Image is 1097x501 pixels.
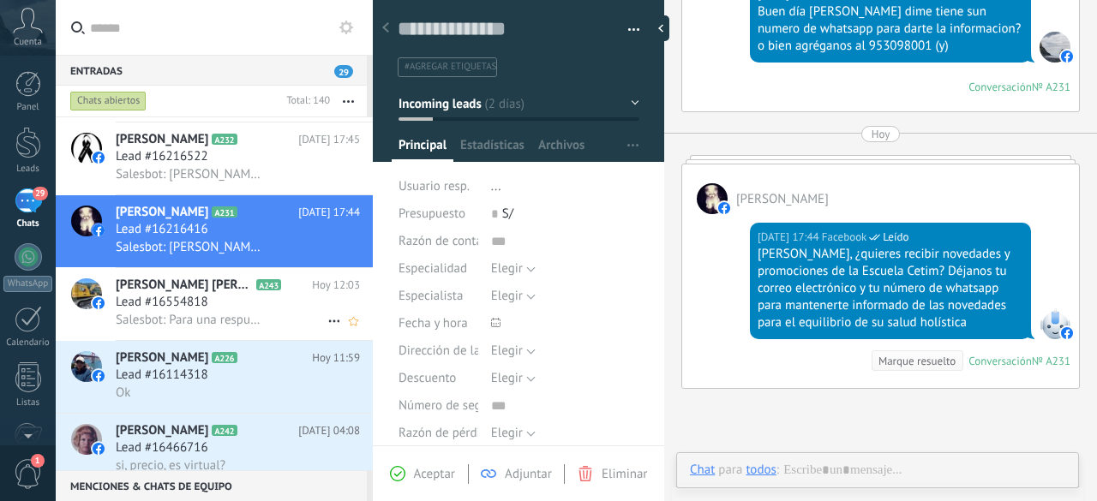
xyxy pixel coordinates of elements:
span: Número de seguro [399,399,500,412]
a: avataricon[PERSON_NAME]A242[DATE] 04:08Lead #16466716si, precio, es virtual? [56,414,373,486]
span: si, precio, es virtual? [116,457,225,474]
span: Lead #16216416 [116,221,208,238]
div: todos [746,462,776,477]
div: Conversación [968,80,1032,94]
div: Listas [3,397,53,409]
div: Especialidad [399,255,478,283]
span: Ok [116,385,130,401]
span: Especialista [399,289,463,302]
a: avataricon[PERSON_NAME] [PERSON_NAME]A243Hoy 12:03Lead #16554818Salesbot: Para una respuesta más ... [56,268,373,340]
div: [PERSON_NAME], ¿quieres recibir novedades y promociones de la Escuela Cetim? Déjanos tu correo el... [758,246,1023,331]
div: Leads [3,164,53,175]
a: avataricon[PERSON_NAME]A232[DATE] 17:45Lead #16216522Salesbot: [PERSON_NAME], ¿quieres recibir no... [56,122,373,194]
span: 29 [334,65,353,78]
img: facebook-sm.svg [1061,327,1073,339]
span: Elegir [491,425,523,441]
a: avataricon[PERSON_NAME]A226Hoy 11:59Lead #16114318Ok [56,341,373,413]
div: Conversación [968,354,1032,368]
span: [DATE] 17:44 [298,204,360,221]
span: A242 [212,425,237,436]
span: Hoy 11:59 [312,349,360,367]
div: Marque resuelto [878,353,956,369]
span: [DATE] 04:08 [298,422,360,439]
span: A232 [212,134,237,145]
span: Cuenta [14,37,42,48]
div: Razón de pérdida [399,420,478,447]
img: facebook-sm.svg [1061,51,1073,63]
span: Salesbot: [PERSON_NAME], ¿quieres recibir novedades y promociones de la Escuela Cetim? Déjanos tu... [116,166,266,182]
span: ... [491,178,501,194]
img: facebook-sm.svg [718,202,730,214]
button: Elegir [491,337,536,365]
div: Usuario resp. [399,173,478,200]
span: 1 [31,454,45,468]
div: Total: 140 [279,92,330,110]
span: Razón de pérdida [399,426,494,439]
span: Lead #16554818 [116,294,208,311]
img: icon [93,443,105,455]
span: Elegir [491,260,523,277]
span: [PERSON_NAME] [PERSON_NAME] [116,277,253,294]
span: Elegir [491,288,523,304]
span: Principal [399,137,447,162]
div: Buen día [PERSON_NAME] dime tiene sun numero de whatsapp para darte la informacion? o bien agréga... [758,3,1023,55]
div: [DATE] 17:44 [758,229,822,246]
span: [PERSON_NAME] [116,204,208,221]
div: Ocultar [652,15,669,41]
span: : [776,462,779,479]
div: № A231 [1032,354,1070,368]
span: Descuento [399,372,456,385]
span: Razón de contacto [399,235,500,248]
span: Eliminar [602,466,647,482]
button: Elegir [491,420,536,447]
span: Adjuntar [505,466,552,482]
span: Usuario resp. [399,178,470,194]
span: Salesbot: Para una respuesta más rápida y directa del Curso de Biomagnetismo u otros temas, escrí... [116,312,266,328]
img: icon [93,224,105,236]
div: № A231 [1032,80,1070,94]
span: Hoy 12:03 [312,277,360,294]
span: A226 [212,352,237,363]
span: [DATE] 17:45 [298,131,360,148]
div: Presupuesto [399,200,478,228]
button: Elegir [491,365,536,392]
span: Informacion Cursos [1040,32,1070,63]
span: 29 [33,187,47,200]
span: [PERSON_NAME] [116,131,208,148]
button: Elegir [491,255,536,283]
span: Salesbot: [PERSON_NAME], ¿quieres recibir novedades y promociones de la Escuela Cetim? Déjanos tu... [116,239,266,255]
div: Descuento [399,365,478,392]
span: Dirección de la clínica [399,344,519,357]
span: Especialidad [399,262,467,275]
span: A231 [212,206,237,218]
span: Fecha y hora [399,317,468,330]
span: Estadísticas [460,137,525,162]
span: Elegir [491,343,523,359]
span: para [718,462,742,479]
span: Lead #16466716 [116,439,208,456]
div: Hoy [872,126,890,142]
div: Entradas [56,55,367,86]
span: Archivos [538,137,584,162]
span: Erick Toledo [697,183,728,214]
span: Lead #16114318 [116,367,208,384]
div: Especialista [399,283,478,310]
span: Facebook [1040,308,1070,339]
div: Fecha y hora [399,310,478,337]
div: Dirección de la clínica [399,337,478,365]
img: icon [93,152,105,164]
span: Leído [883,229,908,246]
span: Lead #16216522 [116,148,208,165]
span: #agregar etiquetas [405,61,496,73]
span: Aceptar [414,466,455,482]
div: Chats [3,218,53,230]
span: A243 [256,279,281,290]
img: icon [93,370,105,382]
div: Razón de contacto [399,228,478,255]
div: Menciones & Chats de equipo [56,470,367,501]
span: Elegir [491,370,523,386]
button: Elegir [491,283,536,310]
span: Erick Toledo [736,191,829,207]
a: avataricon[PERSON_NAME]A231[DATE] 17:44Lead #16216416Salesbot: [PERSON_NAME], ¿quieres recibir no... [56,195,373,267]
div: WhatsApp [3,276,52,292]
